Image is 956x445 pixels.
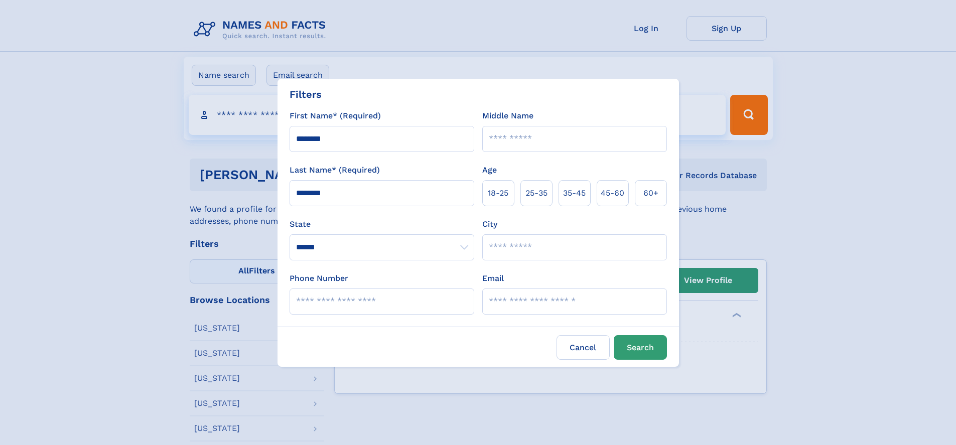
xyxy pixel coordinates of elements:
[482,218,497,230] label: City
[290,218,474,230] label: State
[643,187,658,199] span: 60+
[290,110,381,122] label: First Name* (Required)
[482,110,533,122] label: Middle Name
[290,87,322,102] div: Filters
[290,164,380,176] label: Last Name* (Required)
[614,335,667,360] button: Search
[601,187,624,199] span: 45‑60
[525,187,548,199] span: 25‑35
[482,164,497,176] label: Age
[557,335,610,360] label: Cancel
[488,187,508,199] span: 18‑25
[290,272,348,284] label: Phone Number
[563,187,586,199] span: 35‑45
[482,272,504,284] label: Email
